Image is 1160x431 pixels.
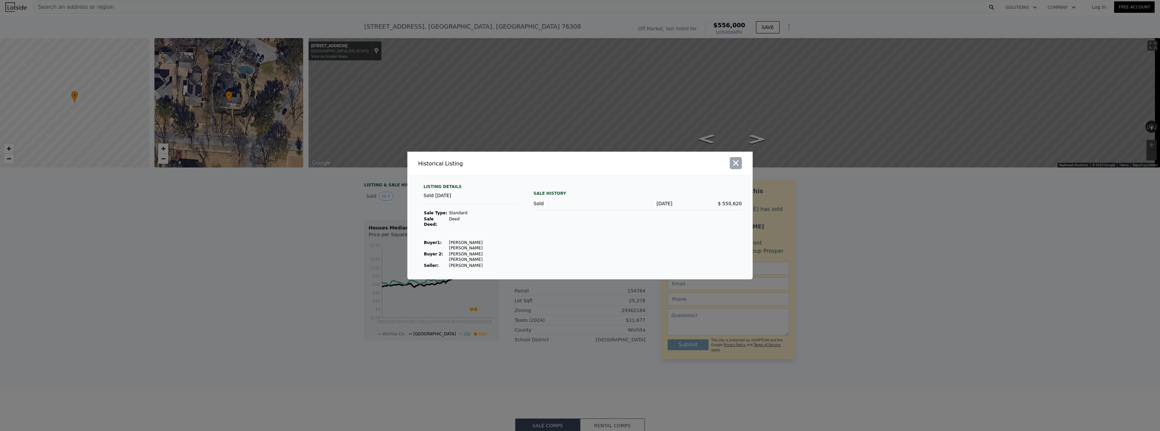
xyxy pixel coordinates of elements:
strong: Seller : [424,263,439,268]
div: Historical Listing [418,160,577,168]
div: Sale History [533,189,742,197]
div: Sold [533,200,603,207]
strong: Sale Deed: [424,217,437,227]
td: [PERSON_NAME] [PERSON_NAME] [448,240,517,251]
div: Sold [DATE] [424,192,517,205]
strong: Sale Type: [424,211,447,215]
div: Listing Details [424,184,517,192]
strong: Buyer 2: [424,252,443,256]
td: Deed [448,216,517,227]
div: [DATE] [603,200,672,207]
strong: Buyer 1 : [424,240,442,245]
span: $ 550,620 [718,201,742,206]
td: [PERSON_NAME] [448,263,517,269]
td: [PERSON_NAME] [PERSON_NAME] [448,251,517,263]
td: Standard [448,210,517,216]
